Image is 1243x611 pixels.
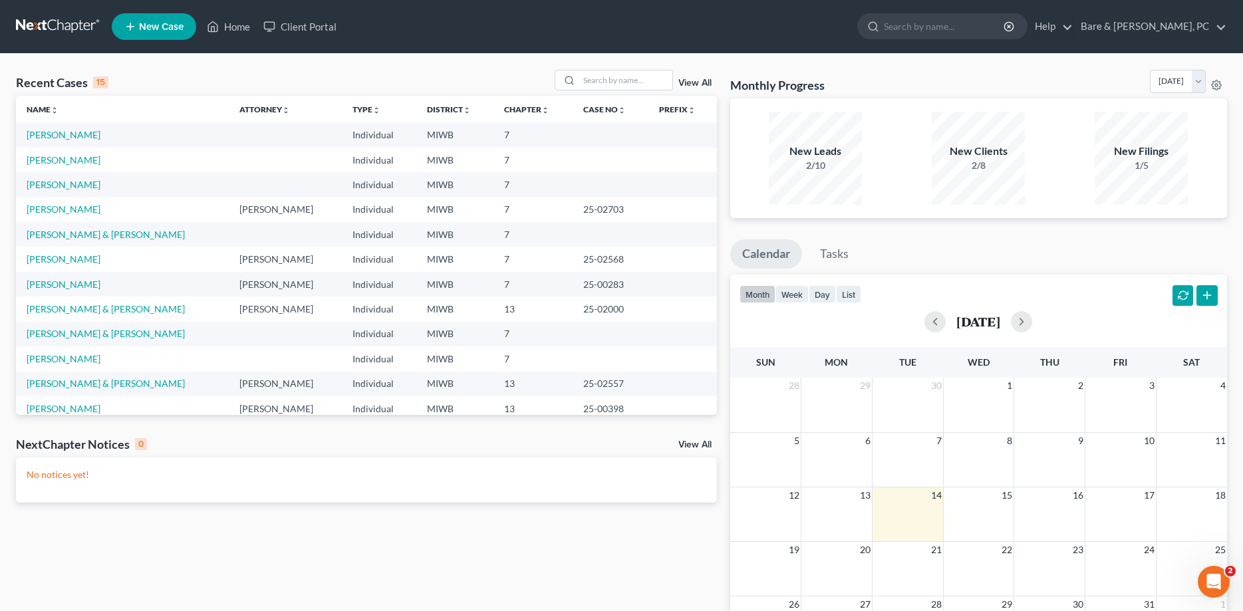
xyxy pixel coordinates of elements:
[493,222,573,247] td: 7
[416,172,493,197] td: MIWB
[1214,487,1227,503] span: 18
[583,104,626,114] a: Case Nounfold_more
[427,104,471,114] a: Districtunfold_more
[1074,15,1226,39] a: Bare & [PERSON_NAME], PC
[342,372,416,396] td: Individual
[1143,487,1156,503] span: 17
[1183,356,1200,368] span: Sat
[1143,542,1156,558] span: 24
[416,222,493,247] td: MIWB
[342,297,416,321] td: Individual
[864,433,872,449] span: 6
[493,396,573,421] td: 13
[859,487,872,503] span: 13
[573,197,648,222] td: 25-02703
[27,179,100,190] a: [PERSON_NAME]
[1219,378,1227,394] span: 4
[342,172,416,197] td: Individual
[229,297,342,321] td: [PERSON_NAME]
[730,239,802,269] a: Calendar
[257,15,343,39] a: Client Portal
[573,372,648,396] td: 25-02557
[1095,159,1188,172] div: 1/5
[416,197,493,222] td: MIWB
[372,106,380,114] i: unfold_more
[16,74,108,90] div: Recent Cases
[1028,15,1073,39] a: Help
[27,253,100,265] a: [PERSON_NAME]
[899,356,916,368] span: Tue
[836,285,861,303] button: list
[1071,487,1085,503] span: 16
[1214,542,1227,558] span: 25
[573,297,648,321] td: 25-02000
[139,22,184,32] span: New Case
[342,222,416,247] td: Individual
[416,272,493,297] td: MIWB
[659,104,696,114] a: Prefixunfold_more
[135,438,147,450] div: 0
[932,144,1025,159] div: New Clients
[787,378,801,394] span: 28
[1198,566,1230,598] iframe: Intercom live chat
[769,144,862,159] div: New Leads
[1095,144,1188,159] div: New Filings
[493,297,573,321] td: 13
[282,106,290,114] i: unfold_more
[493,172,573,197] td: 7
[678,440,712,449] a: View All
[416,346,493,371] td: MIWB
[493,247,573,271] td: 7
[935,433,943,449] span: 7
[859,378,872,394] span: 29
[229,272,342,297] td: [PERSON_NAME]
[756,356,775,368] span: Sun
[573,247,648,271] td: 25-02568
[416,247,493,271] td: MIWB
[1040,356,1059,368] span: Thu
[27,378,185,389] a: [PERSON_NAME] & [PERSON_NAME]
[493,372,573,396] td: 13
[342,346,416,371] td: Individual
[740,285,775,303] button: month
[352,104,380,114] a: Typeunfold_more
[229,197,342,222] td: [PERSON_NAME]
[27,129,100,140] a: [PERSON_NAME]
[416,297,493,321] td: MIWB
[1006,433,1014,449] span: 8
[956,314,1000,328] h2: [DATE]
[859,542,872,558] span: 20
[793,433,801,449] span: 5
[1143,433,1156,449] span: 10
[493,122,573,147] td: 7
[493,346,573,371] td: 7
[342,396,416,421] td: Individual
[416,148,493,172] td: MIWB
[342,122,416,147] td: Individual
[787,487,801,503] span: 12
[342,322,416,346] td: Individual
[579,70,672,90] input: Search by name...
[93,76,108,88] div: 15
[16,436,147,452] div: NextChapter Notices
[968,356,990,368] span: Wed
[730,77,825,93] h3: Monthly Progress
[541,106,549,114] i: unfold_more
[27,229,185,240] a: [PERSON_NAME] & [PERSON_NAME]
[27,104,59,114] a: Nameunfold_more
[229,372,342,396] td: [PERSON_NAME]
[1077,433,1085,449] span: 9
[27,154,100,166] a: [PERSON_NAME]
[809,285,836,303] button: day
[884,14,1006,39] input: Search by name...
[932,159,1025,172] div: 2/8
[1071,542,1085,558] span: 23
[775,285,809,303] button: week
[27,279,100,290] a: [PERSON_NAME]
[27,203,100,215] a: [PERSON_NAME]
[51,106,59,114] i: unfold_more
[1113,356,1127,368] span: Fri
[239,104,290,114] a: Attorneyunfold_more
[1077,378,1085,394] span: 2
[200,15,257,39] a: Home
